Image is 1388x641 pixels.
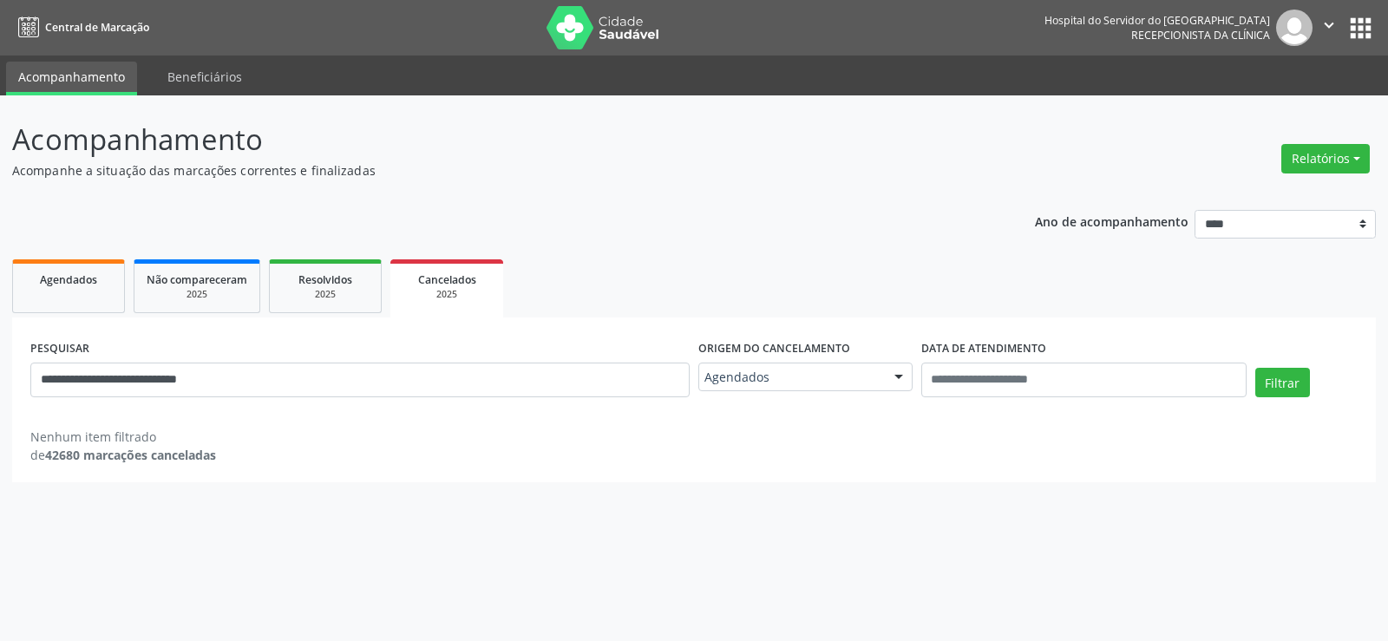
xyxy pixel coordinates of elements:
span: Recepcionista da clínica [1131,28,1270,43]
div: 2025 [403,288,491,301]
span: Resolvidos [298,272,352,287]
label: DATA DE ATENDIMENTO [921,336,1046,363]
div: 2025 [282,288,369,301]
a: Central de Marcação [12,13,149,42]
div: de [30,446,216,464]
i:  [1319,16,1339,35]
div: Hospital do Servidor do [GEOGRAPHIC_DATA] [1044,13,1270,28]
button: Relatórios [1281,144,1370,173]
span: Agendados [40,272,97,287]
p: Acompanhe a situação das marcações correntes e finalizadas [12,161,966,180]
span: Cancelados [418,272,476,287]
strong: 42680 marcações canceladas [45,447,216,463]
button: Filtrar [1255,368,1310,397]
button: apps [1345,13,1376,43]
span: Central de Marcação [45,20,149,35]
a: Beneficiários [155,62,254,92]
label: PESQUISAR [30,336,89,363]
p: Ano de acompanhamento [1035,210,1188,232]
span: Não compareceram [147,272,247,287]
p: Acompanhamento [12,118,966,161]
span: Agendados [704,369,877,386]
label: Origem do cancelamento [698,336,850,363]
img: img [1276,10,1313,46]
a: Acompanhamento [6,62,137,95]
div: Nenhum item filtrado [30,428,216,446]
div: 2025 [147,288,247,301]
button:  [1313,10,1345,46]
